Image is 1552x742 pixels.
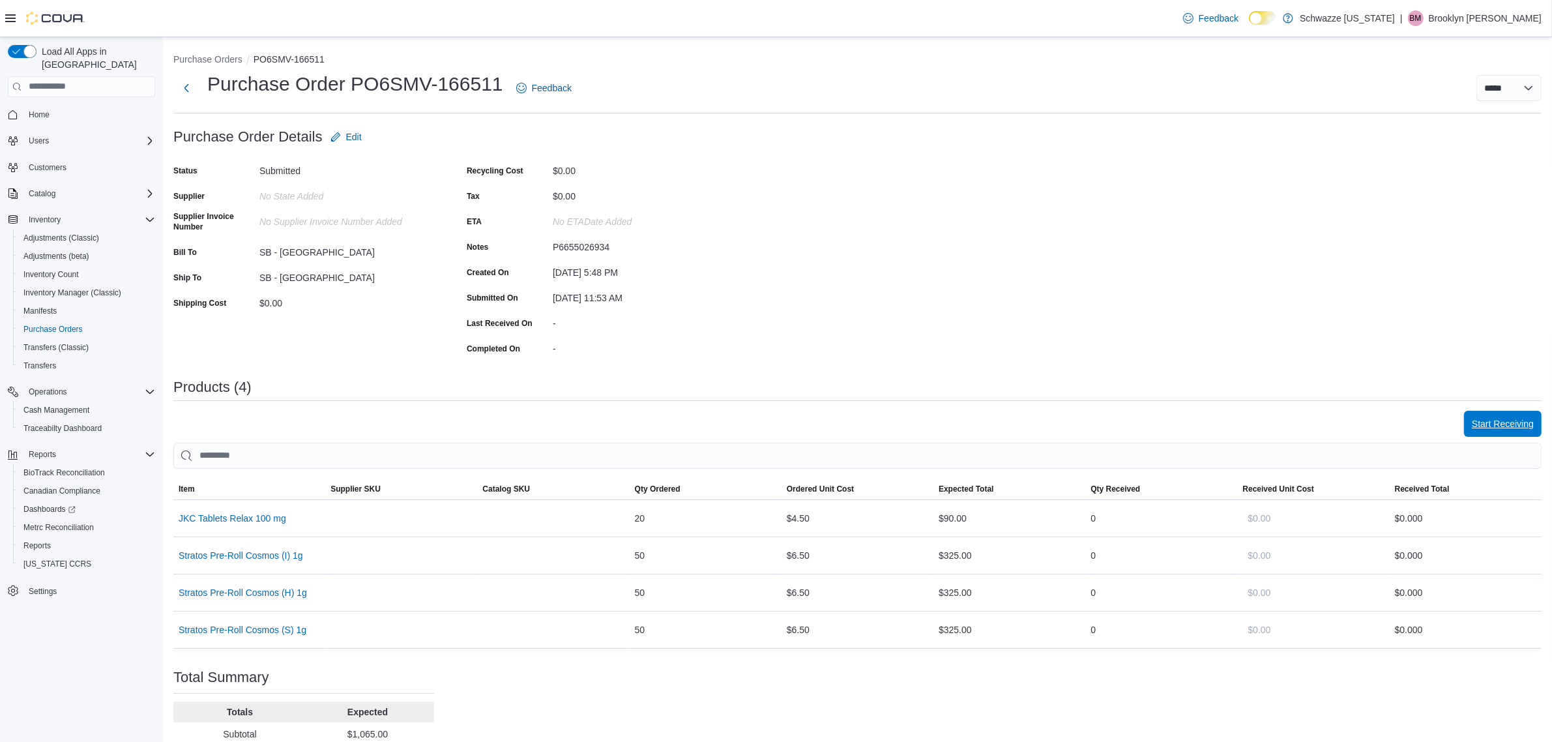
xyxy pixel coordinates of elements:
input: Dark Mode [1249,11,1276,25]
span: Adjustments (beta) [18,248,155,264]
div: 0 [1085,542,1237,569]
span: Catalog [23,186,155,201]
label: Status [173,166,198,176]
span: Received Unit Cost [1243,484,1314,494]
span: Transfers [23,361,56,371]
span: Feedback [532,82,572,95]
span: Dashboards [18,501,155,517]
div: No State added [259,186,434,201]
button: BioTrack Reconciliation [13,464,160,482]
div: $0.00 0 [1395,585,1536,601]
span: [US_STATE] CCRS [23,559,91,569]
img: Cova [26,12,85,25]
span: $0.00 [1248,549,1271,562]
button: Catalog [23,186,61,201]
span: Feedback [1199,12,1238,25]
button: Received Unit Cost [1238,479,1390,499]
button: Qty Ordered [630,479,782,499]
div: [DATE] 11:53 AM [553,288,727,303]
span: Reports [23,447,155,462]
button: $0.00 [1243,542,1276,569]
button: Expected Total [933,479,1085,499]
button: Edit [325,124,367,150]
label: Created On [467,267,509,278]
h1: Purchase Order PO6SMV-166511 [207,71,503,97]
button: $0.00 [1243,505,1276,531]
a: BioTrack Reconciliation [18,465,110,481]
span: BioTrack Reconciliation [23,467,105,478]
span: Manifests [23,306,57,316]
a: [US_STATE] CCRS [18,556,96,572]
span: Settings [23,582,155,599]
div: $0.00 [553,186,727,201]
div: SB - [GEOGRAPHIC_DATA] [259,242,434,258]
div: 50 [630,617,782,643]
span: Home [23,106,155,123]
span: BioTrack Reconciliation [18,465,155,481]
a: Metrc Reconciliation [18,520,99,535]
span: Cash Management [23,405,89,415]
p: | [1400,10,1403,26]
span: Inventory Count [23,269,79,280]
span: Dashboards [23,504,76,514]
span: Expected Total [939,484,993,494]
div: $6.50 [782,580,933,606]
label: Submitted On [467,293,518,303]
button: Settings [3,581,160,600]
nav: An example of EuiBreadcrumbs [173,53,1542,68]
span: $0.00 [1248,623,1271,636]
button: Inventory [3,211,160,229]
button: Catalog [3,185,160,203]
label: Supplier Invoice Number [173,211,254,232]
button: Stratos Pre-Roll Cosmos (S) 1g [179,625,306,635]
div: $0.00 [553,160,727,176]
p: $1,065.00 [306,728,429,741]
button: Supplier SKU [325,479,477,499]
label: Completed On [467,344,520,354]
button: Adjustments (Classic) [13,229,160,247]
span: Inventory Manager (Classic) [18,285,155,301]
div: 0 [1085,505,1237,531]
span: Qty Received [1091,484,1140,494]
span: Reports [18,538,155,554]
span: Qty Ordered [635,484,681,494]
label: Bill To [173,247,197,258]
label: Shipping Cost [173,298,226,308]
p: Expected [306,705,429,719]
span: $0.00 [1248,586,1271,599]
button: Inventory [23,212,66,228]
a: Home [23,107,55,123]
span: Adjustments (Classic) [23,233,99,243]
span: Users [29,136,49,146]
button: Traceabilty Dashboard [13,419,160,438]
button: Transfers [13,357,160,375]
span: Reports [29,449,56,460]
div: 50 [630,580,782,606]
span: Traceabilty Dashboard [23,423,102,434]
button: Stratos Pre-Roll Cosmos (I) 1g [179,550,303,561]
span: Traceabilty Dashboard [18,421,155,436]
span: Load All Apps in [GEOGRAPHIC_DATA] [37,45,155,71]
div: $90.00 [933,505,1085,531]
div: $4.50 [782,505,933,531]
label: Supplier [173,191,205,201]
div: 20 [630,505,782,531]
a: Feedback [511,75,577,101]
button: Users [3,132,160,150]
button: Transfers (Classic) [13,338,160,357]
span: Catalog [29,188,55,199]
a: Cash Management [18,402,95,418]
p: Subtotal [179,728,301,741]
span: BM [1410,10,1422,26]
div: $325.00 [933,617,1085,643]
span: Purchase Orders [18,321,155,337]
div: 0 [1085,580,1237,606]
button: $0.00 [1243,580,1276,606]
button: [US_STATE] CCRS [13,555,160,573]
a: Adjustments (beta) [18,248,95,264]
label: ETA [467,216,482,227]
label: Ship To [173,273,201,283]
button: Ordered Unit Cost [782,479,933,499]
label: Tax [467,191,480,201]
div: 50 [630,542,782,569]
